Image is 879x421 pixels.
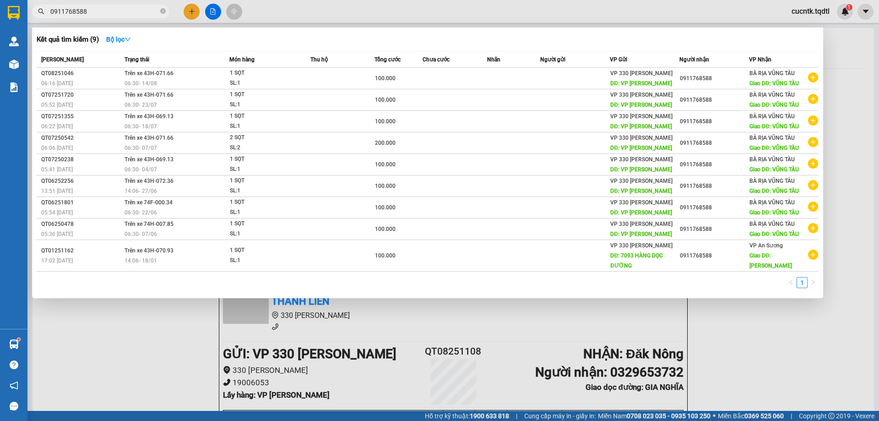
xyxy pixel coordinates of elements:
span: 17:02 [DATE] [41,257,73,264]
div: SL: 2 [230,143,298,153]
span: Giao DĐ: [PERSON_NAME] [749,252,792,269]
span: down [125,36,131,43]
div: 2 SỌT [230,133,298,143]
div: 0911768588 [680,224,749,234]
span: Giao DĐ: VŨNG TÀU [749,231,799,237]
span: Trên xe 43H-071.66 [125,70,174,77]
span: Tổng cước [374,56,401,63]
span: Trên xe 43H-072.36 [125,178,174,184]
span: VP 330 [PERSON_NAME] [610,199,673,206]
span: left [788,279,794,285]
span: Trên xe 43H-069.13 [125,113,174,120]
span: Giao DĐ: VŨNG TÀU [749,80,799,87]
span: Trên xe 43H-071.66 [125,92,174,98]
div: 1 SỌT [230,219,298,229]
div: SL: 1 [230,208,298,218]
span: 14:06 - 27/06 [125,188,157,194]
span: plus-circle [808,115,818,126]
div: SL: 1 [230,256,298,266]
div: 1 SỌT [230,68,298,78]
span: BÀ RỊA VŨNG TÀU [749,92,795,98]
span: 100.000 [375,118,396,125]
img: warehouse-icon [9,60,19,69]
div: QT07251355 [41,112,122,121]
div: 0911768588 [680,181,749,191]
span: plus-circle [808,180,818,190]
span: DĐ: VP [PERSON_NAME] [610,80,672,87]
div: QT07251720 [41,90,122,100]
span: BÀ RỊA VŨNG TÀU [749,70,795,77]
span: Thu hộ [310,56,328,63]
span: search [38,8,44,15]
div: VP 330 [PERSON_NAME] [8,8,112,30]
span: Nhận: [119,9,141,18]
span: 05:41 [DATE] [41,166,73,173]
button: Bộ lọcdown [99,32,138,47]
span: 06:16 [DATE] [41,80,73,87]
span: Giao DĐ: VŨNG TÀU [749,188,799,194]
span: VP 330 [PERSON_NAME] [610,221,673,227]
span: VP 330 [PERSON_NAME] [610,92,673,98]
span: 100.000 [375,226,396,232]
span: Người nhận [679,56,709,63]
img: logo-vxr [8,6,20,20]
div: QT08251046 [41,69,122,78]
span: BÀ RỊA VŨNG TÀU [749,221,795,227]
input: Tìm tên, số ĐT hoặc mã đơn [50,6,158,16]
span: Giao DĐ: VŨNG TÀU [749,145,799,151]
span: Trên xe 74H-007.85 [125,221,174,227]
span: Giao DĐ: VŨNG TÀU [749,123,799,130]
div: QT06251801 [41,198,122,208]
span: DĐ: VP [PERSON_NAME] [610,123,672,130]
span: close-circle [160,7,166,16]
div: QT06252256 [41,176,122,186]
span: plus-circle [808,159,818,169]
span: 06:30 - 18/07 [125,123,157,130]
span: Trên xe 43H-069.13 [125,156,174,163]
button: left [786,277,797,288]
span: Giao DĐ: VŨNG TÀU [749,102,799,108]
span: VP 330 [PERSON_NAME] [610,113,673,120]
span: BÀ RỊA VŨNG TÀU [749,199,795,206]
div: SL: 1 [230,229,298,239]
div: 0911768588 [680,95,749,105]
span: 05:36 [DATE] [41,231,73,237]
span: DĐ: VP [PERSON_NAME] [610,231,672,237]
span: 05:54 [DATE] [41,209,73,216]
div: SL: 1 [230,121,298,131]
h3: Kết quả tìm kiếm ( 9 ) [37,35,99,44]
div: 0911768588 [680,138,749,148]
button: right [808,277,819,288]
span: Trên xe 43H-071.66 [125,135,174,141]
div: 0911768588 [680,203,749,213]
span: DĐ: VP [PERSON_NAME] [610,145,672,151]
strong: Bộ lọc [106,36,131,43]
div: 1 SỌT [230,90,298,100]
span: notification [10,381,18,390]
span: VP Nhận [749,56,771,63]
span: 06:30 - 23/07 [125,102,157,108]
div: QT07250238 [41,155,122,164]
div: QT01251162 [41,246,122,256]
span: 100.000 [375,252,396,259]
span: 06:06 [DATE] [41,145,73,151]
sup: 1 [17,338,20,341]
span: Người gửi [540,56,565,63]
div: 0911768588 [680,160,749,169]
span: VP 330 [PERSON_NAME] [610,156,673,163]
span: VP Gửi [610,56,627,63]
span: DĐ: [119,48,132,57]
span: GIA NGHĨA [119,43,160,75]
div: SL: 1 [230,100,298,110]
span: 06:30 - 07/06 [125,231,157,237]
li: Previous Page [786,277,797,288]
span: right [810,279,816,285]
span: DĐ: VP [PERSON_NAME] [610,209,672,216]
span: plus-circle [808,137,818,147]
span: [PERSON_NAME] [41,56,84,63]
div: 1 SỌT [230,154,298,164]
span: BÀ RỊA VŨNG TÀU [749,113,795,120]
span: 100.000 [375,161,396,168]
span: 06:30 - 04/07 [125,166,157,173]
span: DĐ: VP [PERSON_NAME] [610,188,672,194]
